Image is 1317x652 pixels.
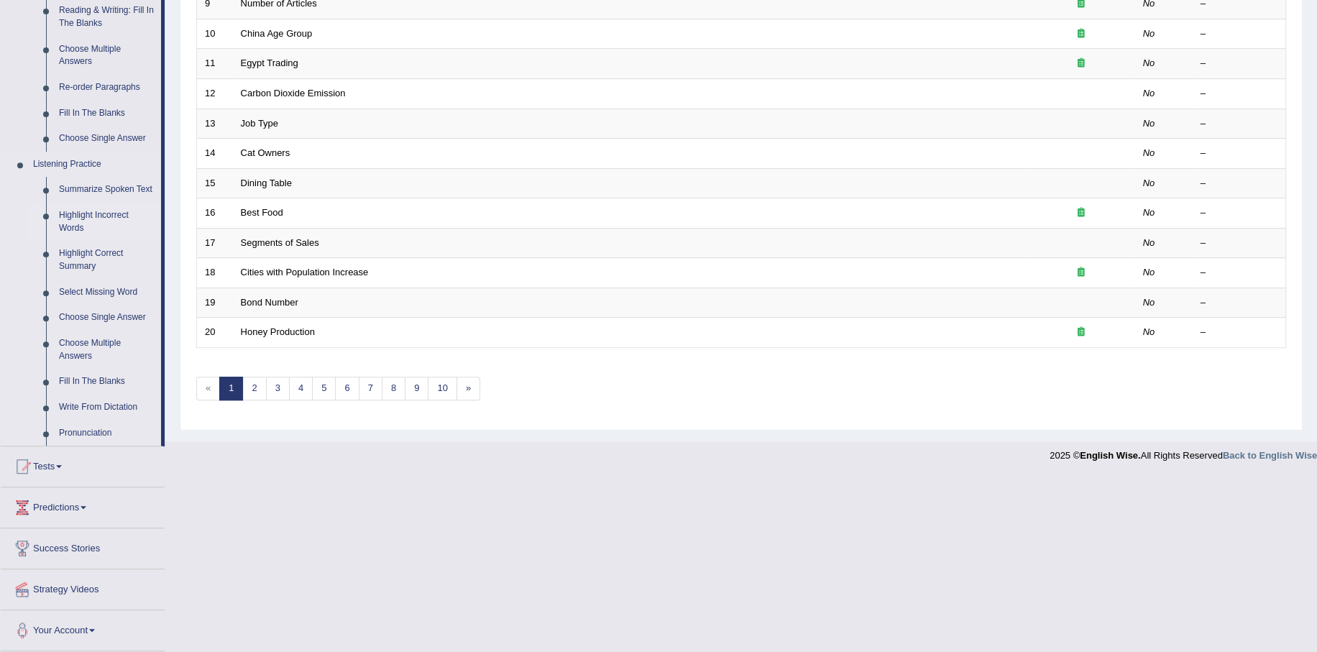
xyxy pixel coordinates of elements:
td: 14 [197,139,233,169]
em: No [1143,28,1155,39]
div: – [1201,177,1278,190]
a: Bond Number [241,297,298,308]
a: Highlight Correct Summary [52,241,161,279]
div: – [1201,296,1278,310]
em: No [1143,326,1155,337]
div: Exam occurring question [1035,206,1127,220]
a: 10 [428,377,456,400]
a: Cities with Population Increase [241,267,369,277]
a: Carbon Dioxide Emission [241,88,346,98]
a: Choose Single Answer [52,126,161,152]
a: Fill In The Blanks [52,369,161,395]
a: Tests [1,446,165,482]
td: 11 [197,49,233,79]
a: Choose Multiple Answers [52,331,161,369]
a: Strategy Videos [1,569,165,605]
a: China Age Group [241,28,313,39]
td: 16 [197,198,233,229]
a: Dining Table [241,178,292,188]
a: Choose Single Answer [52,305,161,331]
div: – [1201,206,1278,220]
a: Honey Production [241,326,315,337]
a: 2 [242,377,266,400]
em: No [1143,178,1155,188]
div: – [1201,57,1278,70]
em: No [1143,237,1155,248]
em: No [1143,147,1155,158]
a: 7 [359,377,382,400]
a: Summarize Spoken Text [52,177,161,203]
div: Exam occurring question [1035,27,1127,41]
div: – [1201,237,1278,250]
strong: English Wise. [1080,450,1140,461]
div: – [1201,326,1278,339]
a: Highlight Incorrect Words [52,203,161,241]
a: Success Stories [1,528,165,564]
div: 2025 © All Rights Reserved [1050,441,1317,462]
a: Predictions [1,487,165,523]
a: 6 [335,377,359,400]
a: Listening Practice [27,152,161,178]
em: No [1143,207,1155,218]
em: No [1143,297,1155,308]
td: 12 [197,78,233,109]
a: Select Missing Word [52,280,161,306]
em: No [1143,58,1155,68]
em: No [1143,267,1155,277]
div: Exam occurring question [1035,266,1127,280]
em: No [1143,88,1155,98]
a: 5 [312,377,336,400]
td: 17 [197,228,233,258]
td: 19 [197,288,233,318]
a: Segments of Sales [241,237,319,248]
a: Job Type [241,118,279,129]
a: 3 [266,377,290,400]
div: – [1201,117,1278,131]
div: – [1201,27,1278,41]
a: 1 [219,377,243,400]
a: 9 [405,377,428,400]
div: Exam occurring question [1035,326,1127,339]
td: 18 [197,258,233,288]
a: Cat Owners [241,147,290,158]
a: Choose Multiple Answers [52,37,161,75]
a: Re-order Paragraphs [52,75,161,101]
div: – [1201,266,1278,280]
a: Best Food [241,207,283,218]
a: Fill In The Blanks [52,101,161,127]
a: Pronunciation [52,421,161,446]
a: Egypt Trading [241,58,298,68]
td: 15 [197,168,233,198]
em: No [1143,118,1155,129]
a: Back to English Wise [1223,450,1317,461]
a: Write From Dictation [52,395,161,421]
td: 20 [197,318,233,348]
a: Your Account [1,610,165,646]
div: Exam occurring question [1035,57,1127,70]
a: » [456,377,480,400]
div: – [1201,87,1278,101]
a: 4 [289,377,313,400]
span: « [196,377,220,400]
td: 10 [197,19,233,49]
td: 13 [197,109,233,139]
a: 8 [382,377,405,400]
div: – [1201,147,1278,160]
